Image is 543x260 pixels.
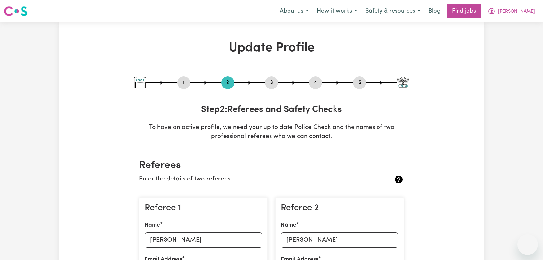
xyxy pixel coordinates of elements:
[313,4,361,18] button: How it works
[484,4,539,18] button: My Account
[281,203,398,214] h3: Referee 2
[134,40,409,56] h1: Update Profile
[447,4,481,18] a: Find jobs
[498,8,535,15] span: [PERSON_NAME]
[309,79,322,87] button: Go to step 4
[361,4,424,18] button: Safety & resources
[517,234,538,255] iframe: Button to launch messaging window
[145,221,160,230] label: Name
[134,105,409,115] h3: Step 2 : Referees and Safety Checks
[177,79,190,87] button: Go to step 1
[424,4,444,18] a: Blog
[221,79,234,87] button: Go to step 2
[265,79,278,87] button: Go to step 3
[139,159,404,172] h2: Referees
[145,203,262,214] h3: Referee 1
[353,79,366,87] button: Go to step 5
[134,123,409,142] p: To have an active profile, we need your up to date Police Check and the names of two professional...
[139,175,360,184] p: Enter the details of two referees.
[276,4,313,18] button: About us
[281,221,296,230] label: Name
[4,4,28,19] a: Careseekers logo
[4,5,28,17] img: Careseekers logo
